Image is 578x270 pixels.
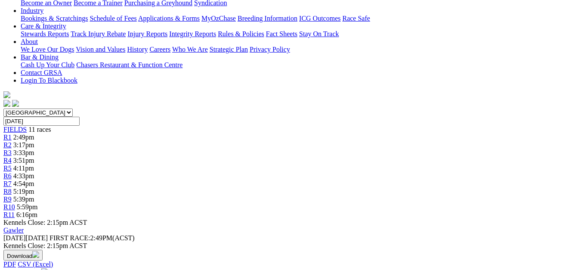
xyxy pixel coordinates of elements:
[21,30,575,38] div: Care & Integrity
[3,219,87,226] span: Kennels Close: 2:15pm ACST
[342,15,370,22] a: Race Safe
[21,15,88,22] a: Bookings & Scratchings
[16,211,37,218] span: 6:16pm
[13,188,34,195] span: 5:19pm
[149,46,170,53] a: Careers
[21,30,69,37] a: Stewards Reports
[21,61,74,68] a: Cash Up Your Club
[13,164,34,172] span: 4:11pm
[3,242,575,250] div: Kennels Close: 2:15pm ACST
[3,91,10,98] img: logo-grsa-white.png
[28,126,51,133] span: 11 races
[218,30,264,37] a: Rules & Policies
[21,53,59,61] a: Bar & Dining
[238,15,297,22] a: Breeding Information
[3,234,26,242] span: [DATE]
[266,30,297,37] a: Fact Sheets
[21,46,74,53] a: We Love Our Dogs
[210,46,248,53] a: Strategic Plan
[21,69,62,76] a: Contact GRSA
[3,141,12,149] a: R2
[3,261,16,268] a: PDF
[3,172,12,180] a: R6
[13,196,34,203] span: 5:39pm
[3,203,15,211] a: R10
[299,30,339,37] a: Stay On Track
[21,61,575,69] div: Bar & Dining
[3,196,12,203] a: R9
[49,234,135,242] span: 2:49PM(ACST)
[3,149,12,156] a: R3
[3,157,12,164] a: R4
[127,46,148,53] a: History
[12,100,19,107] img: twitter.svg
[21,38,38,45] a: About
[21,46,575,53] div: About
[3,180,12,187] a: R7
[299,15,340,22] a: ICG Outcomes
[71,30,126,37] a: Track Injury Rebate
[3,117,80,126] input: Select date
[172,46,208,53] a: Who We Are
[13,157,34,164] span: 3:51pm
[17,203,38,211] span: 5:59pm
[3,234,48,242] span: [DATE]
[76,46,125,53] a: Vision and Values
[21,7,43,14] a: Industry
[3,211,15,218] a: R11
[13,133,34,141] span: 2:49pm
[21,15,575,22] div: Industry
[18,261,53,268] a: CSV (Excel)
[3,133,12,141] a: R1
[201,15,236,22] a: MyOzChase
[127,30,167,37] a: Injury Reports
[90,15,136,22] a: Schedule of Fees
[13,172,34,180] span: 4:33pm
[169,30,216,37] a: Integrity Reports
[138,15,200,22] a: Applications & Forms
[3,250,43,261] button: Download
[3,227,24,234] a: Gawler
[3,164,12,172] a: R5
[250,46,290,53] a: Privacy Policy
[13,149,34,156] span: 3:33pm
[3,100,10,107] img: facebook.svg
[3,126,27,133] a: FIELDS
[13,180,34,187] span: 4:54pm
[76,61,182,68] a: Chasers Restaurant & Function Centre
[32,251,39,258] img: download.svg
[3,188,12,195] a: R8
[49,234,90,242] span: FIRST RACE:
[13,141,34,149] span: 3:17pm
[3,261,575,268] div: Download
[21,77,77,84] a: Login To Blackbook
[21,22,66,30] a: Care & Integrity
